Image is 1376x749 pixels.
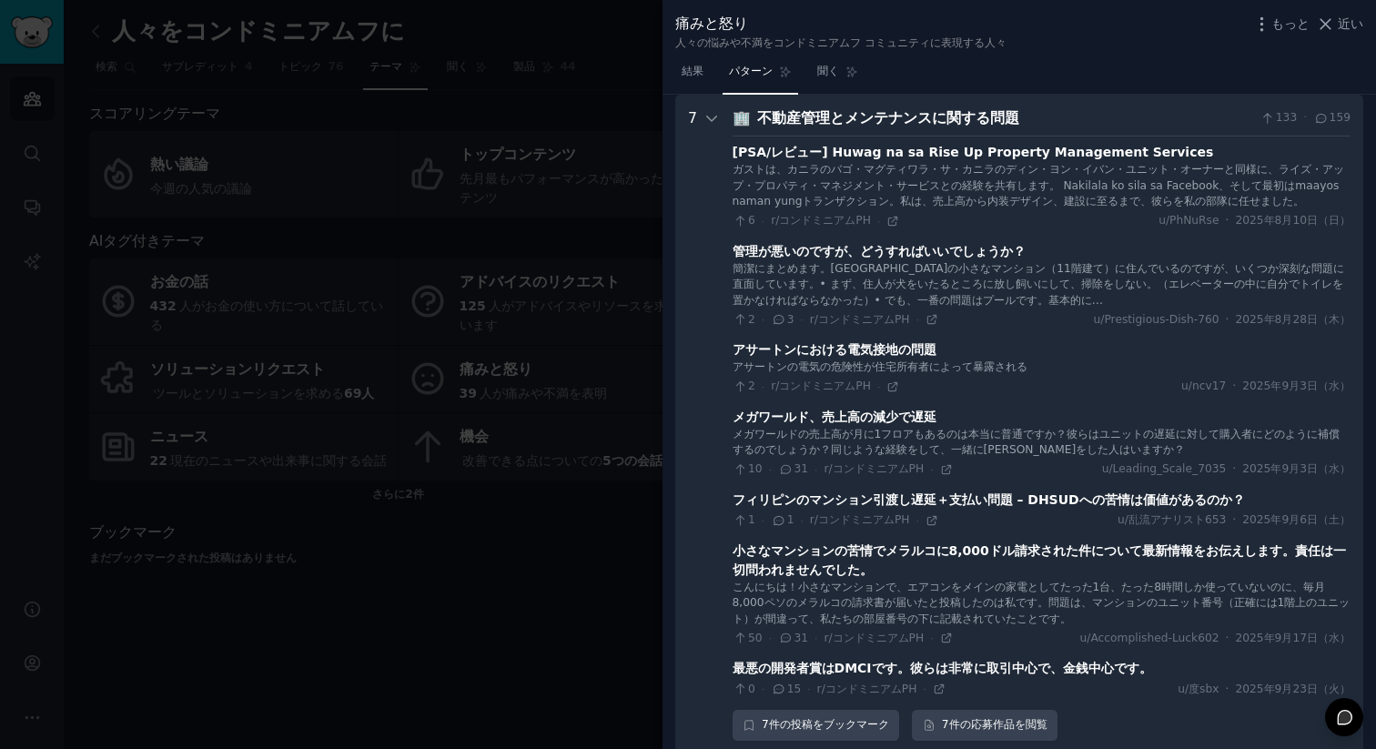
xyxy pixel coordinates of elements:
[787,513,794,526] font: 1
[1235,683,1351,695] font: 2025年9月23日（火）
[748,214,755,227] font: 6
[769,633,772,643] font: ·
[675,36,1007,49] font: 人々の悩みや不満をコンドミニアムフ コミュニティに表現する人々
[800,515,803,526] font: ·
[800,314,803,325] font: ·
[1226,632,1229,644] font: ·
[748,462,763,475] font: 10
[942,718,971,731] font: 7件の
[733,262,1344,307] font: 簡潔にまとめます。[GEOGRAPHIC_DATA]の小さなマンション（11階建て）に住んでいるのですが、いくつか深刻な問題に直面しています。• まず、住人が犬をいたるところに放し飼いにして、掃...
[1242,462,1351,475] font: 2025年9月3日（水）
[1242,380,1351,392] font: 2025年9月3日（水）
[723,57,798,95] a: パターン
[787,313,794,326] font: 3
[733,410,936,424] font: メガワールド、売上高の減少で遅延
[733,360,1027,373] font: アサートンの電気の危険性が住宅所有者によって暴露される
[1338,16,1363,31] font: 近い
[923,683,926,694] font: ·
[762,314,764,325] font: ·
[916,314,919,325] font: ·
[824,632,924,644] font: r/コンドミニアムPH
[814,464,817,475] font: ·
[794,632,808,644] font: 31
[807,683,810,694] font: ·
[1316,15,1364,34] button: 近い
[930,464,933,475] font: ·
[877,381,880,392] font: ·
[762,718,791,731] font: 7件の
[733,109,751,127] font: 🏢
[733,163,1344,207] font: ガストは、カニラのバゴ・マグティワラ・サ・カニラのディン・ヨン・イバン・ユニット・オーナーと同様に、ライズ・アップ・プロパティ・マネジメント・サービスとの経験を共有します。 Nakilala k...
[748,632,763,644] font: 50
[817,65,839,77] font: 聞く
[824,462,924,475] font: r/コンドミニアムPH
[1235,214,1351,227] font: 2025年8月10日（日）
[810,513,910,526] font: r/コンドミニアムPH
[1178,683,1219,695] font: u/度sbx
[1271,16,1310,31] font: もっと
[1226,683,1229,695] font: ·
[813,718,889,731] font: をブックマーク
[916,515,919,526] font: ·
[1330,111,1351,124] font: 159
[748,380,755,392] font: 2
[1102,462,1227,475] font: u/Leading_Scale_7035
[1080,632,1219,644] font: u/Accomplished-Luck602
[729,65,773,77] font: パターン
[771,380,871,392] font: r/コンドミニアムPH
[810,313,910,326] font: r/コンドミニアムPH
[1235,313,1351,326] font: 2025年8月28日（木）
[930,633,933,643] font: ·
[912,710,1057,741] a: 7件の 応募作品を閲覧
[733,342,936,357] font: アサートンにおける電気接地の問題
[733,145,1214,159] font: [PSA/レビュー] Huwag na sa Rise Up Property Management Services
[757,109,1019,127] font: 不動産管理とメンテナンスに関する問題
[971,718,1015,731] font: 応募作品
[1094,313,1219,326] font: u/Prestigious-Dish-760
[787,683,802,695] font: 15
[771,214,871,227] font: r/コンドミニアムPH
[733,492,1245,507] font: フィリピンのマンション引渡し遅延＋支払い問題 – DHSUDへの苦情は価値があるのか​​？
[814,633,817,643] font: ·
[817,683,917,695] font: r/コンドミニアムPH
[794,462,808,475] font: 31
[1252,15,1310,34] button: もっと
[748,513,755,526] font: 1
[1303,111,1307,124] font: ·
[1226,313,1229,326] font: ·
[748,683,755,695] font: 0
[762,515,764,526] font: ·
[1235,632,1351,644] font: 2025年9月17日（水）
[733,543,1346,577] font: 小さなマンションの苦情でメラルコに8,000ドル請求された件について最新情報をお伝えします。責任は一切問われませんでした。
[1015,718,1047,731] font: を閲覧
[1276,111,1297,124] font: 133
[675,15,748,32] font: 痛みと怒り
[762,381,764,392] font: ·
[762,216,764,227] font: ·
[762,683,764,694] font: ·
[769,464,772,475] font: ·
[1232,513,1236,526] font: ·
[748,313,755,326] font: 2
[1226,214,1229,227] font: ·
[733,581,1351,625] font: こんにちは！小さなマンションで、エアコンをメインの家電としてたった1台、たった8時間しか使っていないのに、毎月8,000ペソのメラルコの請求書が届いたと投稿したのは私です。問題は、マンションのユ...
[1232,380,1236,392] font: ·
[1232,462,1236,475] font: ·
[733,661,1152,675] font: 最悪の開発者賞はDMCIです。彼らは非常に取引中心で、金銭中心です。
[877,216,880,227] font: ·
[675,57,710,95] a: 結果
[1118,513,1226,526] font: u/乱流アナリスト653
[688,109,697,127] font: 7
[733,428,1341,457] font: メガワールドの売上高が月に1フロアもあるのは本当に普通ですか？彼らはユニットの遅延に対して購入者にどのように補償するのでしょうか？同じような経験をして、一緒に[PERSON_NAME]をした人は...
[1181,380,1226,392] font: u/ncv17
[1158,214,1219,227] font: u/PhNuRse
[1242,513,1351,526] font: 2025年9月6日（土）
[733,244,1026,258] font: 管理が悪いのですが、どうすればいいでしょうか？
[811,57,865,95] a: 聞く
[733,710,900,741] button: 7件の 投稿をブックマーク
[682,65,703,77] font: 結果
[791,718,813,731] font: 投稿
